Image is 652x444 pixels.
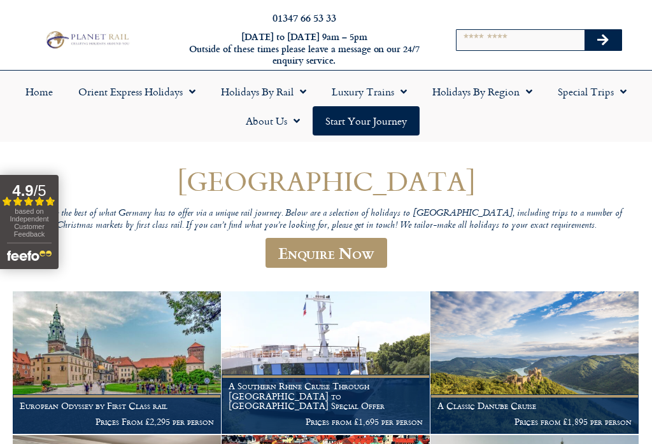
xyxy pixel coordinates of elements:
[437,401,632,411] h1: A Classic Danube Cruise
[545,77,639,106] a: Special Trips
[20,166,632,196] h1: [GEOGRAPHIC_DATA]
[273,10,336,25] a: 01347 66 53 33
[266,238,387,268] a: Enquire Now
[430,291,639,434] a: A Classic Danube Cruise Prices from £1,895 per person
[313,106,420,135] a: Start your Journey
[229,381,423,411] h1: A Southern Rhine Cruise Through [GEOGRAPHIC_DATA] to [GEOGRAPHIC_DATA] Special Offer
[208,77,319,106] a: Holidays by Rail
[229,417,423,427] p: Prices from £1,695 per person
[20,401,214,411] h1: European Odyssey by First Class rail
[13,291,222,434] a: European Odyssey by First Class rail Prices From £2,295 per person
[13,77,66,106] a: Home
[233,106,313,135] a: About Us
[319,77,420,106] a: Luxury Trains
[6,77,646,135] nav: Menu
[437,417,632,427] p: Prices from £1,895 per person
[585,30,621,50] button: Search
[222,291,430,434] a: A Southern Rhine Cruise Through [GEOGRAPHIC_DATA] to [GEOGRAPHIC_DATA] Special Offer Prices from ...
[177,31,432,67] h6: [DATE] to [DATE] 9am – 5pm Outside of these times please leave a message on our 24/7 enquiry serv...
[20,208,632,232] p: Explore the best of what Germany has to offer via a unique rail journey. Below are a selection of...
[20,417,214,427] p: Prices From £2,295 per person
[43,29,131,51] img: Planet Rail Train Holidays Logo
[420,77,545,106] a: Holidays by Region
[66,77,208,106] a: Orient Express Holidays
